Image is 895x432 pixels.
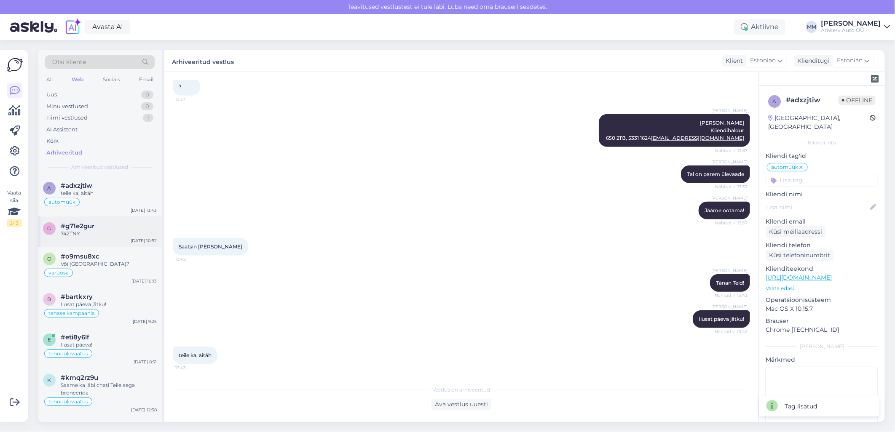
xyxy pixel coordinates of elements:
[45,74,54,85] div: All
[766,190,878,199] p: Kliendi nimi
[131,407,157,413] div: [DATE] 12:38
[715,328,748,335] span: Nähtud ✓ 13:42
[46,102,88,111] div: Minu vestlused
[70,74,85,85] div: Web
[705,207,744,213] span: Jääme ootama!
[734,19,785,35] div: Aktiivne
[61,341,157,349] div: Ilusat päeva!
[651,135,744,141] a: [EMAIL_ADDRESS][DOMAIN_NAME]
[716,280,744,286] span: Tänan Teid!
[871,75,879,83] img: zendesk
[711,267,748,274] span: [PERSON_NAME]
[85,20,130,34] a: Avasta AI
[806,21,817,33] div: MM
[61,374,98,381] span: #kmq2rz9u
[7,219,22,227] div: 2 / 3
[101,74,122,85] div: Socials
[768,114,870,131] div: [GEOGRAPHIC_DATA], [GEOGRAPHIC_DATA]
[61,253,99,260] span: #o9msu8xc
[785,402,817,411] div: Tag lisatud
[766,203,868,212] input: Lisa nimi
[711,107,748,114] span: [PERSON_NAME]
[47,256,51,262] span: o
[715,220,748,226] span: Nähtud ✓ 13:37
[715,184,748,190] span: Nähtud ✓ 13:37
[715,292,748,299] span: Nähtud ✓ 13:42
[7,189,22,227] div: Vaata siia
[61,260,157,268] div: Või [GEOGRAPHIC_DATA]?
[786,95,839,105] div: # adxzjtiw
[46,114,88,122] div: Tiimi vestlused
[766,343,878,350] div: [PERSON_NAME]
[48,377,51,383] span: k
[179,243,242,250] span: Saatsin [PERSON_NAME]
[61,381,157,397] div: Saame ka läbi chati Teile aega broneerida
[175,365,207,371] span: 13:43
[141,91,153,99] div: 0
[64,18,82,36] img: explore-ai
[46,91,57,99] div: Uus
[172,55,234,67] label: Arhiveeritud vestlus
[711,195,748,201] span: [PERSON_NAME]
[143,114,153,122] div: 1
[141,102,153,111] div: 0
[48,311,95,316] span: tehase kampaania
[771,165,798,170] span: automüük
[837,56,863,65] span: Estonian
[766,226,825,237] div: Küsi meiliaadressi
[133,318,157,325] div: [DATE] 9:25
[46,137,59,145] div: Kõik
[766,296,878,304] p: Operatsioonisüsteem
[766,317,878,325] p: Brauser
[699,316,744,322] span: Ilusat päeva jätku!
[61,333,89,341] span: #eti8y6lf
[794,56,830,65] div: Klienditugi
[821,20,881,27] div: [PERSON_NAME]
[179,352,212,358] span: teile ka, aitäh
[7,57,23,73] img: Askly Logo
[48,200,75,205] span: automüük
[766,304,878,313] p: Mac OS X 10.15.7
[48,351,88,356] span: tehnoülevaatus
[61,230,157,237] div: 742TNY
[821,20,890,34] a: [PERSON_NAME]Amserv Auto OÜ
[766,174,878,187] input: Lisa tag
[48,399,88,404] span: tehnoülevaatus
[72,163,129,171] span: Arhiveeritud vestlused
[134,359,157,365] div: [DATE] 8:51
[137,74,155,85] div: Email
[46,149,82,157] div: Arhiveeritud
[715,147,748,154] span: Nähtud ✓ 13:37
[687,171,744,177] span: Tal on parem ülevaade
[52,58,86,67] span: Otsi kliente
[61,189,157,197] div: teile ka, aitäh
[431,399,491,410] div: Ava vestlus uuesti
[766,264,878,273] p: Klienditeekond
[766,241,878,250] p: Kliendi telefon
[131,237,157,244] div: [DATE] 10:52
[711,159,748,165] span: [PERSON_NAME]
[766,274,832,281] a: [URL][DOMAIN_NAME]
[175,96,207,102] span: 13:37
[766,285,878,292] p: Vaata edasi ...
[48,336,51,343] span: e
[766,325,878,334] p: Chrome [TECHNICAL_ID]
[839,96,876,105] span: Offline
[61,293,93,301] span: #bartkxry
[131,207,157,213] div: [DATE] 13:43
[750,56,776,65] span: Estonian
[821,27,881,34] div: Amserv Auto OÜ
[175,256,207,262] span: 13:42
[711,304,748,310] span: [PERSON_NAME]
[722,56,743,65] div: Klient
[48,225,51,232] span: g
[766,139,878,147] div: Kliendi info
[766,355,878,364] p: Märkmed
[131,278,157,284] div: [DATE] 10:13
[48,185,51,191] span: a
[48,296,51,302] span: b
[766,250,833,261] div: Küsi telefoninumbrit
[61,222,94,230] span: #g71e2gur
[773,98,777,104] span: a
[46,125,78,134] div: AI Assistent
